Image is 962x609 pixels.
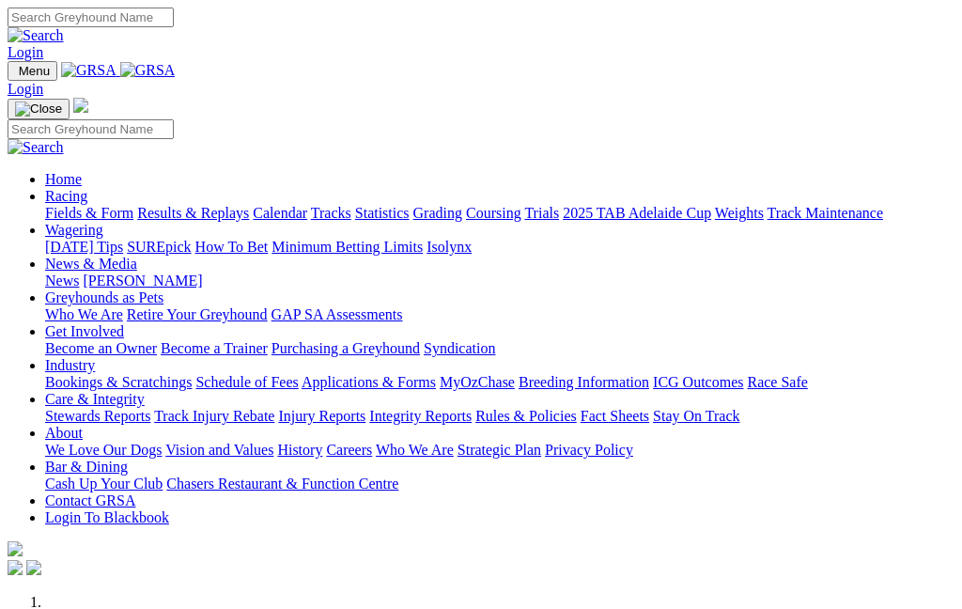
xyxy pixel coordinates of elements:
[369,408,472,424] a: Integrity Reports
[253,205,307,221] a: Calendar
[45,476,163,492] a: Cash Up Your Club
[154,408,274,424] a: Track Injury Rebate
[475,408,577,424] a: Rules & Policies
[8,139,64,156] img: Search
[440,374,515,390] a: MyOzChase
[45,205,954,222] div: Racing
[195,374,298,390] a: Schedule of Fees
[45,408,954,425] div: Care & Integrity
[747,374,807,390] a: Race Safe
[45,289,163,305] a: Greyhounds as Pets
[8,560,23,575] img: facebook.svg
[45,442,954,459] div: About
[15,101,62,117] img: Close
[61,62,116,79] img: GRSA
[195,239,269,255] a: How To Bet
[8,27,64,44] img: Search
[715,205,764,221] a: Weights
[519,374,649,390] a: Breeding Information
[127,239,191,255] a: SUREpick
[45,273,954,289] div: News & Media
[45,188,87,204] a: Racing
[8,61,57,81] button: Toggle navigation
[45,340,954,357] div: Get Involved
[8,99,70,119] button: Toggle navigation
[524,205,559,221] a: Trials
[413,205,462,221] a: Grading
[45,492,135,508] a: Contact GRSA
[581,408,649,424] a: Fact Sheets
[45,171,82,187] a: Home
[120,62,176,79] img: GRSA
[278,408,365,424] a: Injury Reports
[8,81,43,97] a: Login
[83,273,202,289] a: [PERSON_NAME]
[45,306,123,322] a: Who We Are
[45,239,954,256] div: Wagering
[277,442,322,458] a: History
[45,340,157,356] a: Become an Owner
[45,205,133,221] a: Fields & Form
[45,459,128,475] a: Bar & Dining
[166,476,398,492] a: Chasers Restaurant & Function Centre
[45,509,169,525] a: Login To Blackbook
[311,205,351,221] a: Tracks
[45,306,954,323] div: Greyhounds as Pets
[768,205,883,221] a: Track Maintenance
[302,374,436,390] a: Applications & Forms
[19,64,50,78] span: Menu
[45,442,162,458] a: We Love Our Dogs
[45,323,124,339] a: Get Involved
[427,239,472,255] a: Isolynx
[45,374,192,390] a: Bookings & Scratchings
[127,306,268,322] a: Retire Your Greyhound
[45,476,954,492] div: Bar & Dining
[563,205,711,221] a: 2025 TAB Adelaide Cup
[45,425,83,441] a: About
[653,374,743,390] a: ICG Outcomes
[45,357,95,373] a: Industry
[26,560,41,575] img: twitter.svg
[45,408,150,424] a: Stewards Reports
[45,273,79,289] a: News
[466,205,521,221] a: Coursing
[355,205,410,221] a: Statistics
[424,340,495,356] a: Syndication
[376,442,454,458] a: Who We Are
[653,408,739,424] a: Stay On Track
[545,442,633,458] a: Privacy Policy
[45,256,137,272] a: News & Media
[272,340,420,356] a: Purchasing a Greyhound
[73,98,88,113] img: logo-grsa-white.png
[45,239,123,255] a: [DATE] Tips
[8,44,43,60] a: Login
[8,8,174,27] input: Search
[8,541,23,556] img: logo-grsa-white.png
[161,340,268,356] a: Become a Trainer
[45,222,103,238] a: Wagering
[326,442,372,458] a: Careers
[45,391,145,407] a: Care & Integrity
[45,374,954,391] div: Industry
[272,306,403,322] a: GAP SA Assessments
[137,205,249,221] a: Results & Replays
[272,239,423,255] a: Minimum Betting Limits
[165,442,273,458] a: Vision and Values
[8,119,174,139] input: Search
[458,442,541,458] a: Strategic Plan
